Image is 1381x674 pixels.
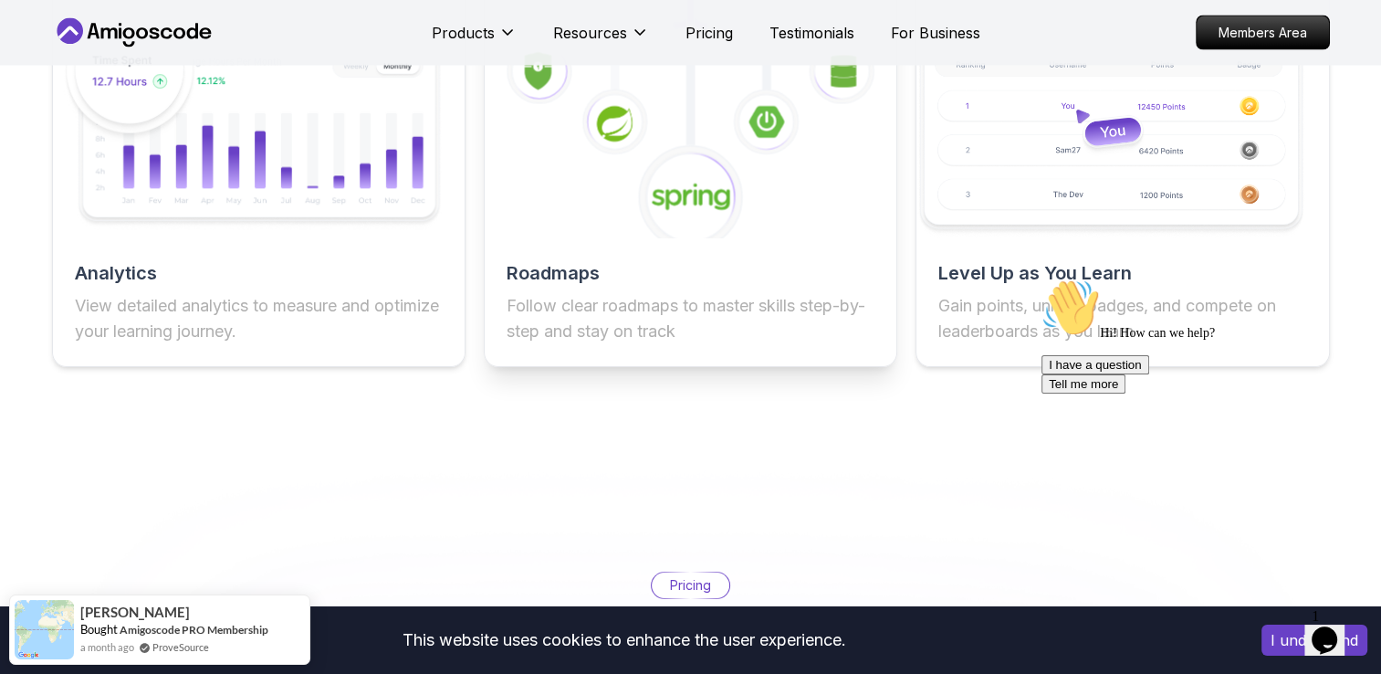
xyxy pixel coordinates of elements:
p: Products [432,22,495,44]
a: ProveSource [152,639,209,655]
button: Products [432,22,517,58]
img: :wave: [7,7,66,66]
a: Pricing [685,22,733,44]
a: For Business [891,22,980,44]
span: Hi! How can we help? [7,55,181,68]
img: provesource social proof notification image [15,600,74,659]
a: Amigoscode PRO Membership [120,623,268,637]
h2: Level Up as You Learn [938,260,1306,286]
p: Pricing [670,576,711,595]
p: Members Area [1197,16,1329,49]
button: Accept cookies [1261,625,1367,656]
button: Tell me more [7,103,91,122]
p: Follow clear roadmaps to master skills step-by-step and stay on track [507,293,874,344]
iframe: chat widget [1304,601,1363,656]
p: View detailed analytics to measure and optimize your learning journey. [75,293,443,344]
p: Resources [553,22,627,44]
a: Members Area [1196,16,1330,50]
button: I have a question [7,84,115,103]
a: Testimonials [769,22,854,44]
span: Bought [80,622,118,637]
span: a month ago [80,639,134,655]
h2: Roadmaps [507,260,874,286]
h2: Analytics [75,260,443,286]
button: Resources [553,22,649,58]
div: 👋Hi! How can we help?I have a questionTell me more [7,7,336,122]
span: [PERSON_NAME] [80,605,190,620]
div: This website uses cookies to enhance the user experience. [14,620,1234,660]
p: Gain points, unlock badges, and compete on leaderboards as you learn [938,293,1306,344]
iframe: chat widget [1034,271,1363,592]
